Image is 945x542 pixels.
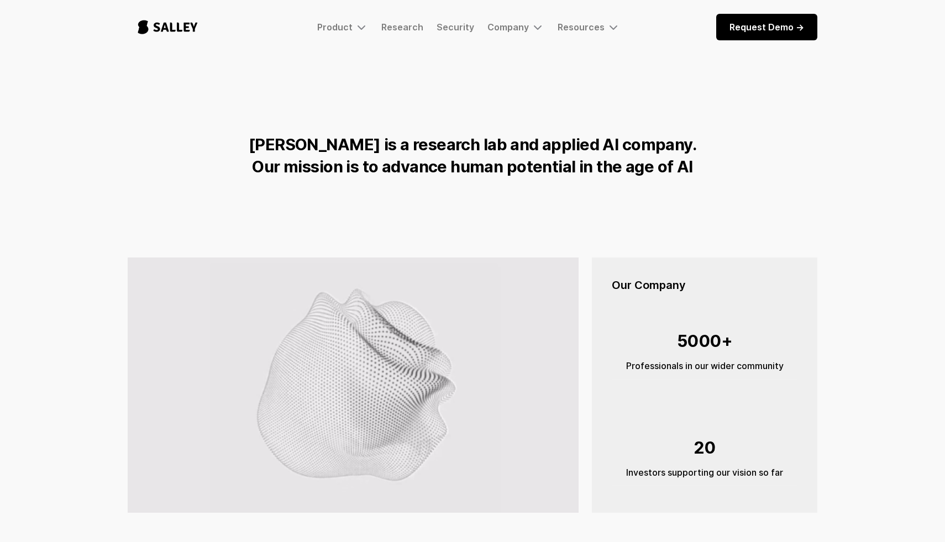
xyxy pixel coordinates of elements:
div: Resources [558,20,620,34]
strong: [PERSON_NAME] is a research lab and applied AI company. Our mission is to advance human potential... [249,135,696,176]
div: Resources [558,22,605,33]
div: Professionals in our wider community [612,359,797,372]
div: Product [317,20,368,34]
a: home [128,9,208,45]
div: 5000+ [612,326,797,356]
a: Security [437,22,474,33]
div: 20 [612,433,797,462]
div: Company [487,22,529,33]
div: Investors supporting our vision so far [612,466,797,479]
a: Research [381,22,423,33]
div: Company [487,20,544,34]
h5: Our Company [612,277,797,293]
div: Product [317,22,353,33]
a: Request Demo -> [716,14,817,40]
